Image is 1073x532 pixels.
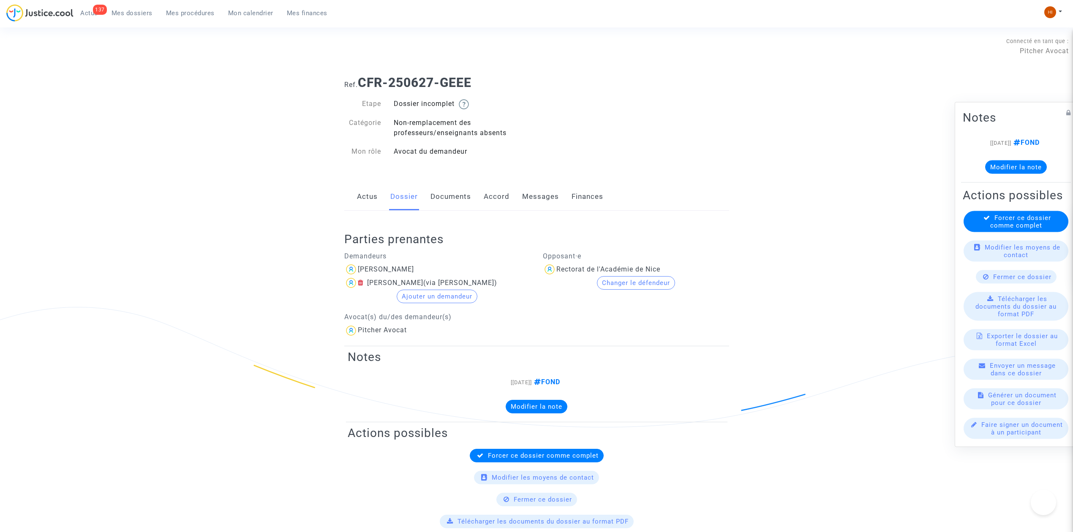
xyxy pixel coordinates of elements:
a: Finances [572,183,603,211]
img: help.svg [459,99,469,109]
a: Actus [357,183,378,211]
button: Modifier la note [985,160,1047,174]
span: Mes dossiers [112,9,153,17]
button: Changer le défendeur [597,276,675,290]
span: [[DATE]] [990,140,1011,146]
img: fc99b196863ffcca57bb8fe2645aafd9 [1044,6,1056,18]
span: Actus [80,9,98,17]
span: Forcer ce dossier comme complet [990,214,1051,229]
span: Télécharger les documents du dossier au format PDF [975,295,1057,318]
p: Opposant·e [543,251,729,261]
h2: Parties prenantes [344,232,735,247]
span: (via [PERSON_NAME]) [423,279,497,287]
div: Avocat du demandeur [387,147,536,157]
span: Modifier les moyens de contact [985,244,1060,259]
a: Documents [430,183,471,211]
div: [PERSON_NAME] [367,279,423,287]
div: Mon rôle [338,147,388,157]
b: CFR-250627-GEEE [358,75,471,90]
img: jc-logo.svg [6,4,74,22]
span: Envoyer un message dans ce dossier [990,362,1056,377]
p: Demandeurs [344,251,531,261]
span: Faire signer un document à un participant [981,421,1063,436]
h2: Actions possibles [963,188,1069,203]
button: Ajouter un demandeur [397,290,477,303]
img: icon-user.svg [344,276,358,290]
span: Télécharger les documents du dossier au format PDF [458,518,629,525]
h2: Notes [348,350,726,364]
span: FOND [532,378,560,386]
span: Ref. [344,81,358,89]
span: Fermer ce dossier [514,496,572,503]
div: Non-remplacement des professeurs/enseignants absents [387,118,536,138]
img: icon-user.svg [344,324,358,337]
span: Générer un document pour ce dossier [988,391,1057,407]
div: Pitcher Avocat [358,326,407,334]
span: Mes finances [287,9,327,17]
p: Avocat(s) du/des demandeur(s) [344,312,531,322]
span: Fermer ce dossier [993,273,1051,281]
span: Mon calendrier [228,9,273,17]
a: Accord [484,183,509,211]
span: Connecté en tant que : [1006,38,1069,44]
div: [PERSON_NAME] [358,265,414,273]
div: 137 [93,5,107,15]
img: icon-user.svg [344,263,358,276]
div: Catégorie [338,118,388,138]
span: FOND [1011,138,1040,147]
span: Exporter le dossier au format Excel [987,332,1058,347]
div: Etape [338,99,388,109]
img: icon-user.svg [543,263,556,276]
div: Rectorat de l'Académie de Nice [556,265,660,273]
span: [[DATE]] [511,379,532,385]
h2: Notes [963,110,1069,125]
h2: Actions possibles [348,426,726,440]
div: Dossier incomplet [387,99,536,109]
button: Modifier la note [506,400,567,413]
span: Mes procédures [166,9,215,17]
span: Forcer ce dossier comme complet [488,452,599,459]
span: Modifier les moyens de contact [492,474,594,481]
a: Messages [522,183,559,211]
a: Dossier [390,183,418,211]
iframe: Help Scout Beacon - Open [1031,490,1056,515]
